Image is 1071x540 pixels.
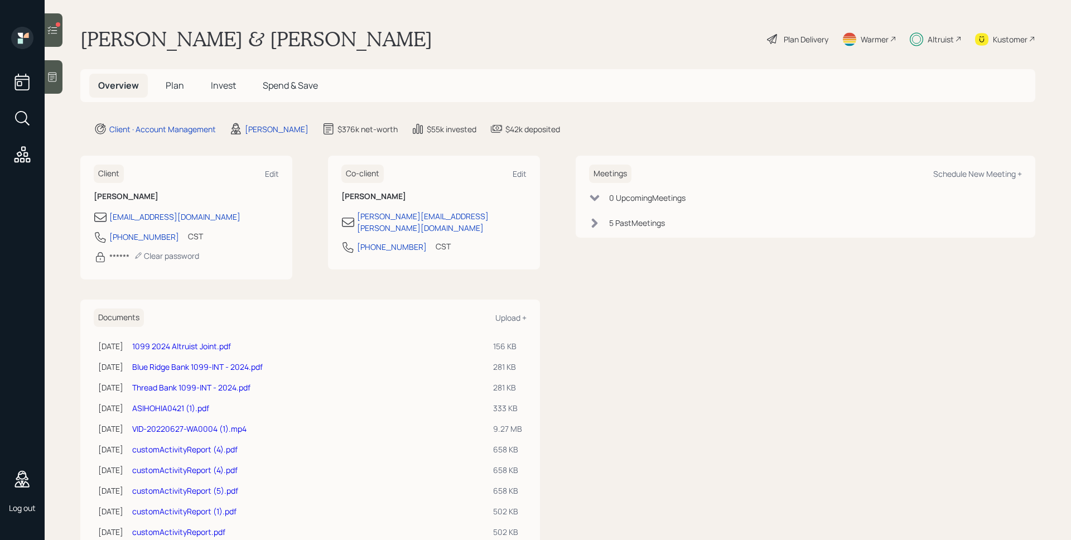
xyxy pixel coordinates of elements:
[132,485,238,496] a: customActivityReport (5).pdf
[341,165,384,183] h6: Co-client
[98,464,123,476] div: [DATE]
[132,423,247,434] a: VID-20220627-WA0004 (1).mp4
[341,192,527,201] h6: [PERSON_NAME]
[513,168,527,179] div: Edit
[263,79,318,91] span: Spend & Save
[132,382,250,393] a: Thread Bank 1099-INT - 2024.pdf
[98,402,123,414] div: [DATE]
[493,340,522,352] div: 156 KB
[436,240,451,252] div: CST
[933,168,1022,179] div: Schedule New Meeting +
[493,485,522,496] div: 658 KB
[505,123,560,135] div: $42k deposited
[493,361,522,373] div: 281 KB
[495,312,527,323] div: Upload +
[211,79,236,91] span: Invest
[98,505,123,517] div: [DATE]
[928,33,954,45] div: Altruist
[132,465,238,475] a: customActivityReport (4).pdf
[109,231,179,243] div: [PHONE_NUMBER]
[98,485,123,496] div: [DATE]
[427,123,476,135] div: $55k invested
[9,503,36,513] div: Log out
[861,33,889,45] div: Warmer
[132,527,225,537] a: customActivityReport.pdf
[589,165,631,183] h6: Meetings
[98,79,139,91] span: Overview
[98,526,123,538] div: [DATE]
[993,33,1027,45] div: Kustomer
[94,165,124,183] h6: Client
[98,423,123,435] div: [DATE]
[609,192,686,204] div: 0 Upcoming Meeting s
[132,403,209,413] a: ASIHOHIA0421 (1).pdf
[493,505,522,517] div: 502 KB
[98,361,123,373] div: [DATE]
[80,27,432,51] h1: [PERSON_NAME] & [PERSON_NAME]
[609,217,665,229] div: 5 Past Meeting s
[493,402,522,414] div: 333 KB
[493,443,522,455] div: 658 KB
[98,340,123,352] div: [DATE]
[357,241,427,253] div: [PHONE_NUMBER]
[784,33,828,45] div: Plan Delivery
[493,382,522,393] div: 281 KB
[493,526,522,538] div: 502 KB
[109,123,216,135] div: Client · Account Management
[188,230,203,242] div: CST
[94,308,144,327] h6: Documents
[265,168,279,179] div: Edit
[109,211,240,223] div: [EMAIL_ADDRESS][DOMAIN_NAME]
[94,192,279,201] h6: [PERSON_NAME]
[337,123,398,135] div: $376k net-worth
[132,361,263,372] a: Blue Ridge Bank 1099-INT - 2024.pdf
[98,443,123,455] div: [DATE]
[132,341,231,351] a: 1099 2024 Altruist Joint.pdf
[132,506,237,517] a: customActivityReport (1).pdf
[245,123,308,135] div: [PERSON_NAME]
[132,444,238,455] a: customActivityReport (4).pdf
[98,382,123,393] div: [DATE]
[134,250,199,261] div: Clear password
[166,79,184,91] span: Plan
[357,210,527,234] div: [PERSON_NAME][EMAIL_ADDRESS][PERSON_NAME][DOMAIN_NAME]
[493,464,522,476] div: 658 KB
[493,423,522,435] div: 9.27 MB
